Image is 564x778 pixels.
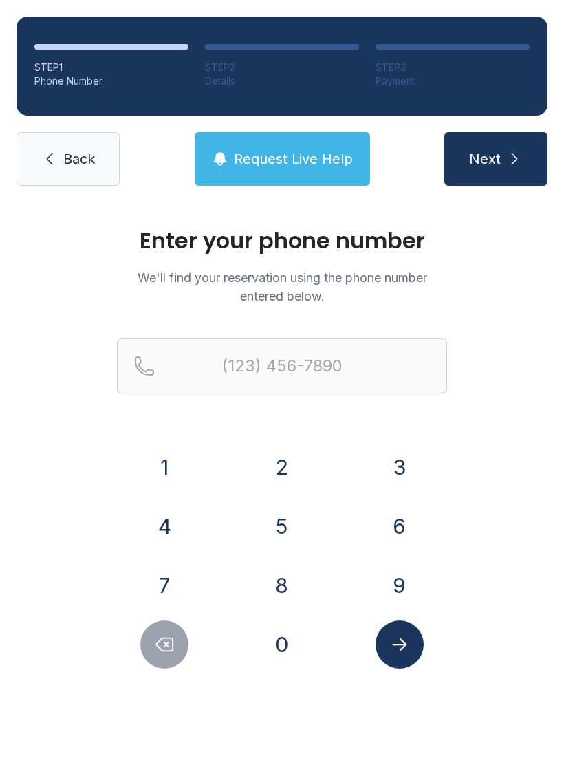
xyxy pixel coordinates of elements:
[140,443,188,491] button: 1
[376,561,424,609] button: 9
[117,338,447,393] input: Reservation phone number
[205,74,359,88] div: Details
[140,561,188,609] button: 7
[258,443,306,491] button: 2
[376,620,424,669] button: Submit lookup form
[376,502,424,550] button: 6
[258,561,306,609] button: 8
[469,149,501,169] span: Next
[258,620,306,669] button: 0
[205,61,359,74] div: STEP 2
[258,502,306,550] button: 5
[376,443,424,491] button: 3
[63,149,95,169] span: Back
[34,74,188,88] div: Phone Number
[117,268,447,305] p: We'll find your reservation using the phone number entered below.
[376,74,530,88] div: Payment
[140,502,188,550] button: 4
[117,230,447,252] h1: Enter your phone number
[140,620,188,669] button: Delete number
[234,149,353,169] span: Request Live Help
[34,61,188,74] div: STEP 1
[376,61,530,74] div: STEP 3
